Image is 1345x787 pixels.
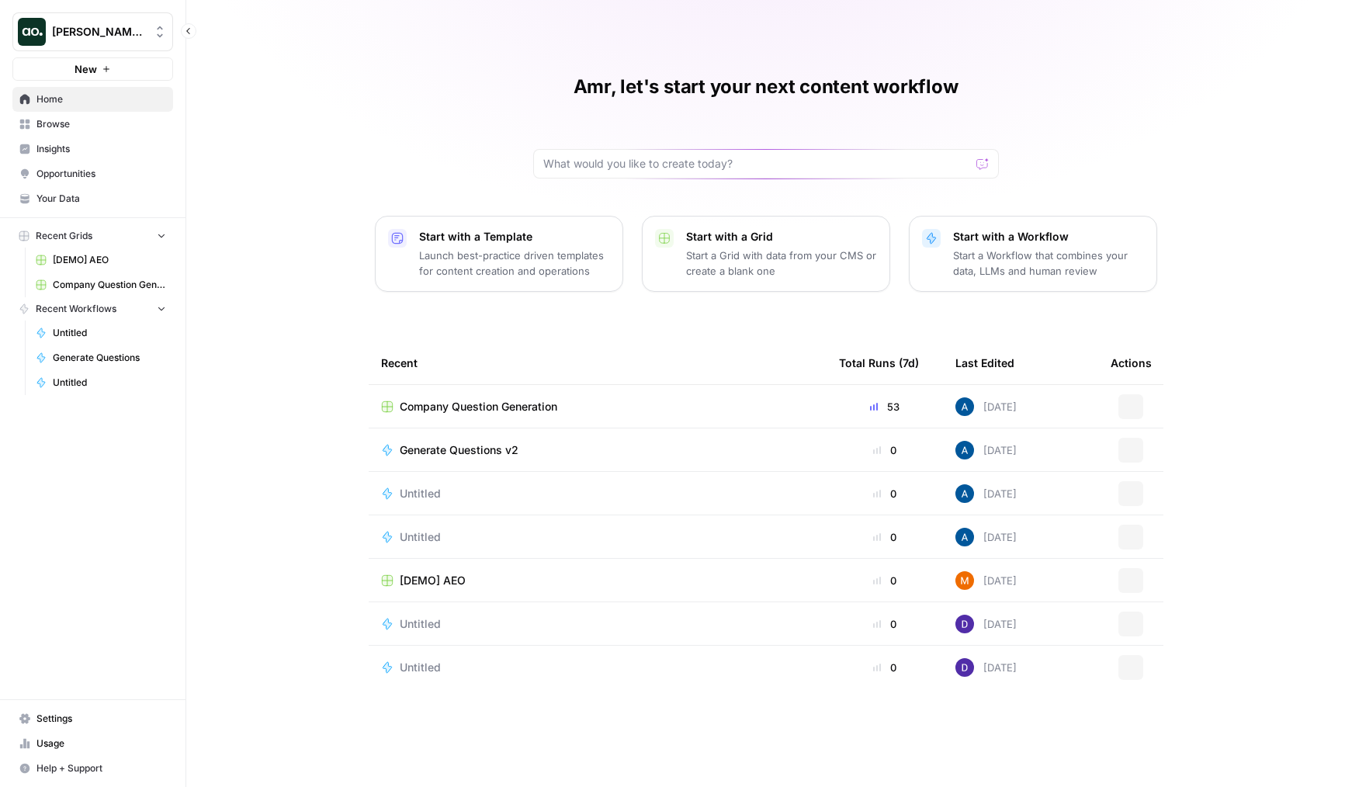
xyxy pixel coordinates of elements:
[400,486,441,501] span: Untitled
[955,528,974,546] img: he81ibor8lsei4p3qvg4ugbvimgp
[375,216,623,292] button: Start with a TemplateLaunch best-practice driven templates for content creation and operations
[839,573,931,588] div: 0
[1111,341,1152,384] div: Actions
[36,737,166,751] span: Usage
[12,756,173,781] button: Help + Support
[29,321,173,345] a: Untitled
[381,399,814,414] a: Company Question Generation
[955,441,974,459] img: he81ibor8lsei4p3qvg4ugbvimgp
[12,297,173,321] button: Recent Workflows
[953,248,1144,279] p: Start a Workflow that combines your data, LLMs and human review
[955,571,1017,590] div: [DATE]
[53,253,166,267] span: [DEMO] AEO
[381,341,814,384] div: Recent
[839,442,931,458] div: 0
[400,616,441,632] span: Untitled
[955,484,1017,503] div: [DATE]
[12,186,173,211] a: Your Data
[543,156,970,172] input: What would you like to create today?
[36,117,166,131] span: Browse
[12,731,173,756] a: Usage
[839,399,931,414] div: 53
[909,216,1157,292] button: Start with a WorkflowStart a Workflow that combines your data, LLMs and human review
[53,351,166,365] span: Generate Questions
[36,92,166,106] span: Home
[642,216,890,292] button: Start with a GridStart a Grid with data from your CMS or create a blank one
[955,658,974,677] img: 6clbhjv5t98vtpq4yyt91utag0vy
[12,161,173,186] a: Opportunities
[12,112,173,137] a: Browse
[400,660,441,675] span: Untitled
[381,486,814,501] a: Untitled
[955,397,1017,416] div: [DATE]
[381,573,814,588] a: [DEMO] AEO
[381,616,814,632] a: Untitled
[12,87,173,112] a: Home
[12,224,173,248] button: Recent Grids
[29,272,173,297] a: Company Question Generation
[839,341,919,384] div: Total Runs (7d)
[839,529,931,545] div: 0
[381,442,814,458] a: Generate Questions v2
[955,571,974,590] img: 4suam345j4k4ehuf80j2ussc8x0k
[36,192,166,206] span: Your Data
[839,616,931,632] div: 0
[574,75,958,99] h1: Amr, let's start your next content workflow
[36,167,166,181] span: Opportunities
[953,229,1144,244] p: Start with a Workflow
[955,484,974,503] img: he81ibor8lsei4p3qvg4ugbvimgp
[400,399,557,414] span: Company Question Generation
[12,12,173,51] button: Workspace: Dillon Test
[839,486,931,501] div: 0
[36,302,116,316] span: Recent Workflows
[400,442,518,458] span: Generate Questions v2
[29,248,173,272] a: [DEMO] AEO
[686,248,877,279] p: Start a Grid with data from your CMS or create a blank one
[36,712,166,726] span: Settings
[955,658,1017,677] div: [DATE]
[955,615,974,633] img: 6clbhjv5t98vtpq4yyt91utag0vy
[955,441,1017,459] div: [DATE]
[381,529,814,545] a: Untitled
[53,278,166,292] span: Company Question Generation
[12,57,173,81] button: New
[53,376,166,390] span: Untitled
[53,326,166,340] span: Untitled
[12,137,173,161] a: Insights
[36,761,166,775] span: Help + Support
[955,615,1017,633] div: [DATE]
[29,370,173,395] a: Untitled
[419,248,610,279] p: Launch best-practice driven templates for content creation and operations
[52,24,146,40] span: [PERSON_NAME] Test
[36,142,166,156] span: Insights
[955,397,974,416] img: he81ibor8lsei4p3qvg4ugbvimgp
[381,660,814,675] a: Untitled
[29,345,173,370] a: Generate Questions
[75,61,97,77] span: New
[955,341,1014,384] div: Last Edited
[419,229,610,244] p: Start with a Template
[686,229,877,244] p: Start with a Grid
[36,229,92,243] span: Recent Grids
[839,660,931,675] div: 0
[955,528,1017,546] div: [DATE]
[400,573,466,588] span: [DEMO] AEO
[18,18,46,46] img: Dillon Test Logo
[400,529,441,545] span: Untitled
[12,706,173,731] a: Settings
